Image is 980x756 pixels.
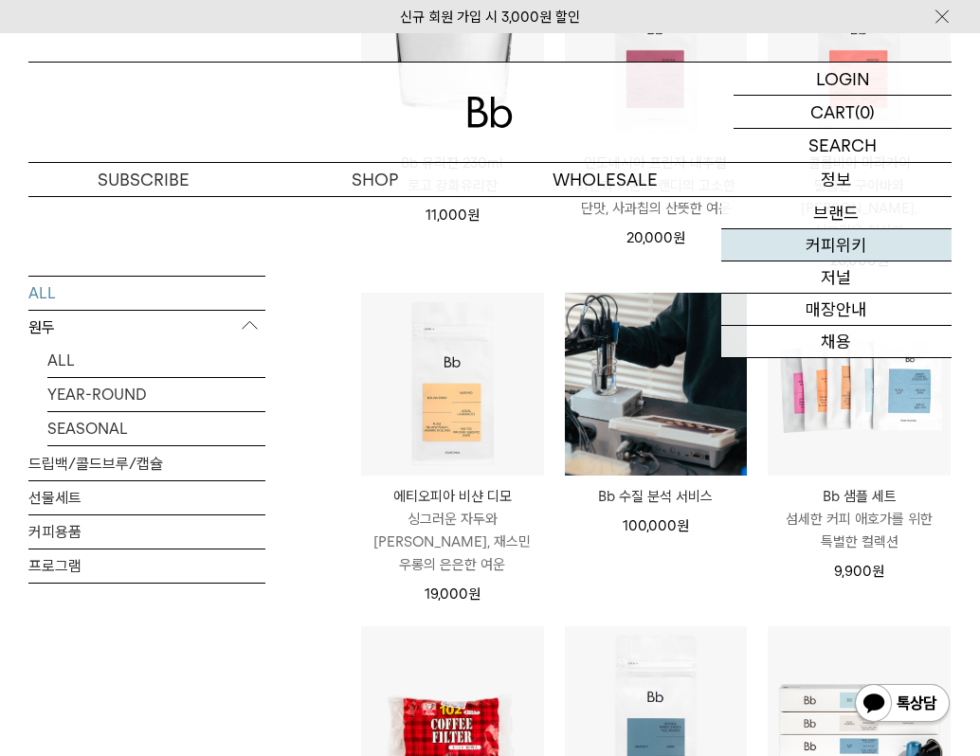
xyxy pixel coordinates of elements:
[855,96,875,128] p: (0)
[721,229,953,261] a: 커피위키
[400,9,580,26] a: 신규 회원 가입 시 3,000원 할인
[28,163,260,196] a: SUBSCRIBE
[28,514,265,548] a: 커피용품
[768,485,951,508] p: Bb 샘플 세트
[721,163,953,196] p: 정보
[721,294,953,326] a: 매장안내
[565,174,748,220] p: 피칸과 아몬드 캔디의 고소한 단맛, 사과칩의 산뜻한 여운
[565,293,748,476] img: Bb 수질 분석 서비스
[361,485,544,508] p: 에티오피아 비샨 디모
[808,129,877,162] p: SEARCH
[721,261,953,294] a: 저널
[768,293,951,476] img: Bb 샘플 세트
[816,63,870,95] p: LOGIN
[872,563,884,580] span: 원
[768,508,951,553] p: 섬세한 커피 애호가를 위한 특별한 컬렉션
[28,446,265,479] a: 드립백/콜드브루/캡슐
[28,549,265,582] a: 프로그램
[768,485,951,553] a: Bb 샘플 세트 섬세한 커피 애호가를 위한 특별한 컬렉션
[28,310,265,344] p: 원두
[468,585,481,603] span: 원
[834,563,884,580] span: 9,900
[426,207,480,224] span: 11,000
[490,163,721,196] p: WHOLESALE
[734,96,952,129] a: CART (0)
[47,411,265,444] a: SEASONAL
[28,276,265,309] a: ALL
[260,163,491,196] a: SHOP
[361,508,544,576] p: 싱그러운 자두와 [PERSON_NAME], 재스민 우롱의 은은한 여운
[565,485,748,508] a: Bb 수질 분석 서비스
[810,96,855,128] p: CART
[47,377,265,410] a: YEAR-ROUND
[721,326,953,358] a: 채용
[425,585,481,603] span: 19,000
[47,343,265,376] a: ALL
[626,229,685,246] span: 20,000
[853,682,952,728] img: 카카오톡 채널 1:1 채팅 버튼
[361,293,544,476] img: 에티오피아 비샨 디모
[467,97,513,128] img: 로고
[677,517,689,534] span: 원
[28,480,265,513] a: 선물세트
[734,63,952,96] a: LOGIN
[673,229,685,246] span: 원
[623,517,689,534] span: 100,000
[467,207,480,224] span: 원
[721,197,953,229] a: 브랜드
[361,485,544,576] a: 에티오피아 비샨 디모 싱그러운 자두와 [PERSON_NAME], 재스민 우롱의 은은한 여운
